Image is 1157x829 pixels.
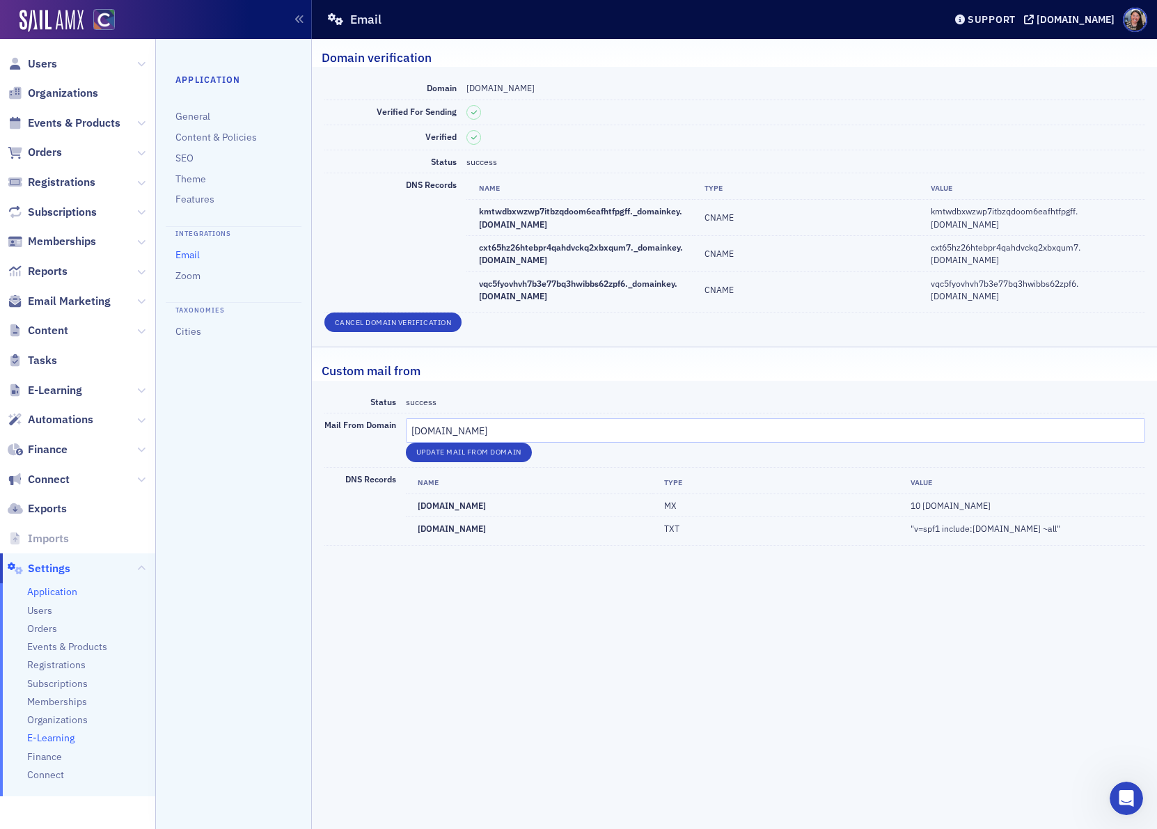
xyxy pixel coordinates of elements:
[28,234,96,249] span: Memberships
[8,531,69,546] a: Imports
[968,13,1016,26] div: Support
[28,531,69,546] span: Imports
[28,442,68,457] span: Finance
[93,434,185,490] button: Messages
[406,390,1145,413] dd: success
[166,226,301,239] h4: Integrations
[652,473,899,494] th: Type
[27,695,87,709] a: Memberships
[27,677,88,690] a: Subscriptions
[27,713,88,727] a: Organizations
[466,178,693,199] th: Name
[919,235,1145,271] td: cxt65hz26htebpr4qahdvckq2xbxqum7 .[DOMAIN_NAME]
[28,116,120,131] span: Events & Products
[406,473,652,494] th: Name
[28,56,57,72] span: Users
[27,750,62,764] a: Finance
[49,48,187,59] span: Will do. Thank you so much!
[8,323,68,338] a: Content
[466,77,1144,99] dd: [DOMAIN_NAME]
[324,313,462,332] button: Cancel Domain Verification
[133,113,172,127] div: • [DATE]
[32,469,61,479] span: Home
[1110,782,1143,815] iframe: Intercom live chat
[133,164,172,179] div: • [DATE]
[350,11,381,28] h1: Email
[693,178,919,199] th: Type
[49,301,534,312] span: Hi [PERSON_NAME], I don't think there was a way to bulk update this, glad you got it taken care of!
[16,248,44,276] img: Profile image for Luke
[28,86,98,101] span: Organizations
[27,732,74,745] a: E-Learning
[8,264,68,279] a: Reports
[19,10,84,32] img: SailAMX
[16,47,44,75] img: Profile image for Aidan
[103,6,178,29] h1: Messages
[324,419,396,430] span: Mail From Domain
[431,156,457,167] span: Status
[406,494,652,516] td: [DOMAIN_NAME]
[28,561,70,576] span: Settings
[175,248,200,261] a: Email
[27,604,52,617] a: Users
[49,262,130,277] div: [PERSON_NAME]
[27,622,57,635] a: Orders
[8,561,70,576] a: Settings
[27,585,77,599] a: Application
[8,145,62,160] a: Orders
[899,494,1145,516] td: 10 [DOMAIN_NAME]
[166,302,301,315] h4: Taxonomies
[8,205,97,220] a: Subscriptions
[899,473,1145,494] th: Value
[175,325,201,338] a: Cities
[88,201,127,216] div: • [DATE]
[1123,8,1147,32] span: Profile
[112,469,166,479] span: Messages
[370,396,396,407] span: Status
[28,205,97,220] span: Subscriptions
[1037,13,1115,26] div: [DOMAIN_NAME]
[8,472,70,487] a: Connect
[28,264,68,279] span: Reports
[693,271,919,307] td: CNAME
[49,151,67,162] span: Np!
[27,640,107,654] a: Events & Products
[27,658,86,672] a: Registrations
[49,100,113,111] span: Glad to help!
[49,417,130,432] div: [PERSON_NAME]
[425,131,457,142] span: Verified
[8,116,120,131] a: Events & Products
[175,193,214,205] a: Features
[84,9,115,33] a: View Homepage
[15,207,31,224] img: Aidan avatar
[133,365,172,380] div: • [DATE]
[49,365,130,380] div: [PERSON_NAME]
[8,442,68,457] a: Finance
[466,271,693,307] td: vqc5fyovhvh7b3e77bq3hwibbs62zpf6 ._domainkey. [DOMAIN_NAME]
[16,403,44,431] img: Profile image for Luke
[28,501,67,516] span: Exports
[221,469,243,479] span: Help
[899,517,1145,540] td: "v=spf1 include:[DOMAIN_NAME] ~all"
[16,300,44,328] img: Profile image for Aidan
[28,383,82,398] span: E-Learning
[16,352,44,379] img: Profile image for Aidan
[322,362,420,380] h2: Custom mail from
[466,200,693,236] td: kmtwdbxwzwp7itbzqdoom6eafhtfpgff ._domainkey. [DOMAIN_NAME]
[27,768,64,782] a: Connect
[49,314,130,329] div: [PERSON_NAME]
[28,175,95,190] span: Registrations
[8,412,93,427] a: Automations
[28,472,70,487] span: Connect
